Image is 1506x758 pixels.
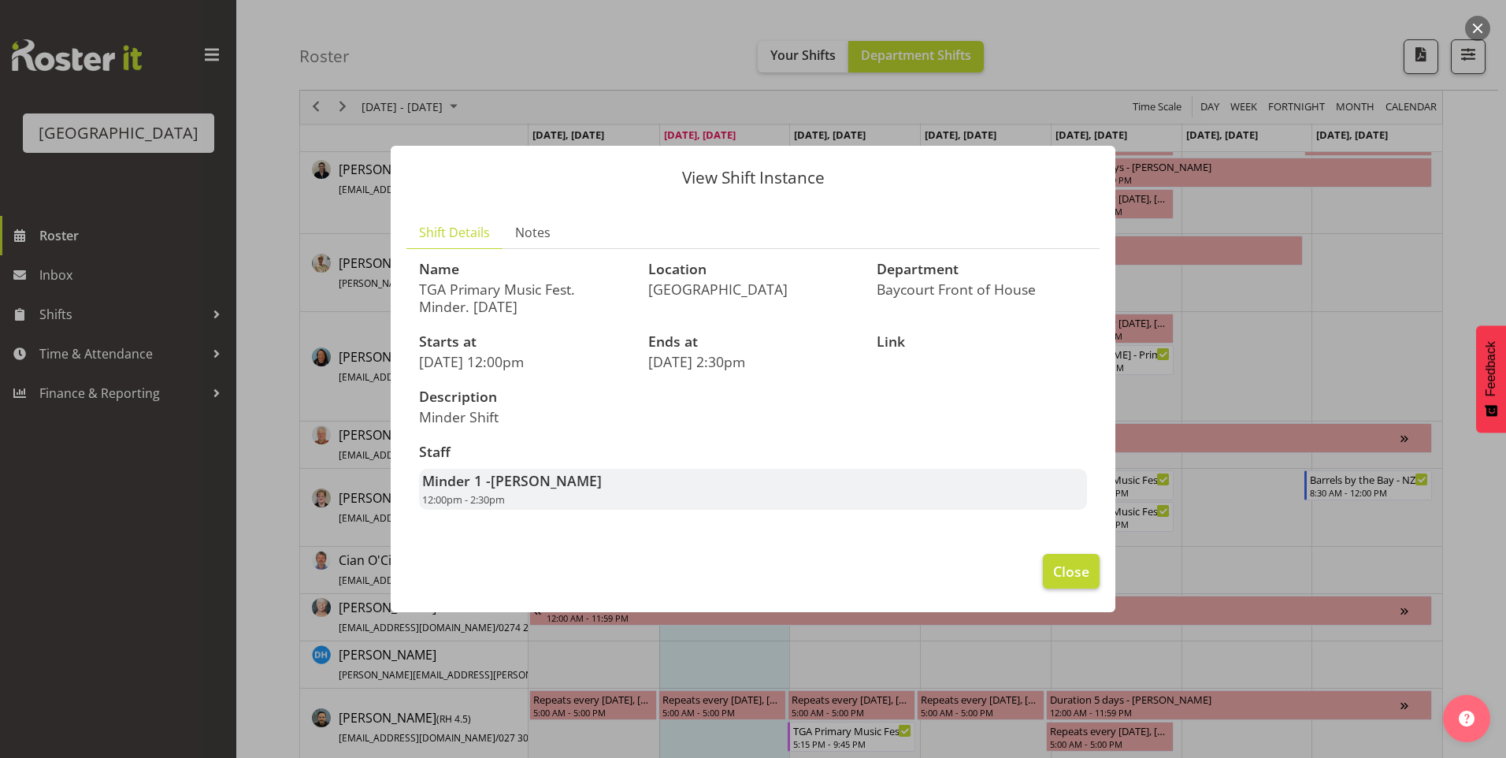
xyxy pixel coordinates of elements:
span: Close [1053,561,1089,582]
p: [GEOGRAPHIC_DATA] [648,281,859,298]
p: [DATE] 12:00pm [419,353,629,370]
img: help-xxl-2.png [1459,711,1474,726]
span: Shift Details [419,223,490,242]
button: Feedback - Show survey [1476,325,1506,433]
p: Minder Shift [419,408,744,425]
span: 12:00pm - 2:30pm [422,492,505,507]
h3: Description [419,389,744,405]
p: View Shift Instance [406,169,1100,186]
h3: Link [877,334,1087,350]
p: Baycourt Front of House [877,281,1087,298]
h3: Department [877,262,1087,277]
h3: Name [419,262,629,277]
strong: Minder 1 - [422,471,602,490]
h3: Starts at [419,334,629,350]
p: TGA Primary Music Fest. Minder. [DATE] [419,281,629,315]
h3: Ends at [648,334,859,350]
span: [PERSON_NAME] [491,471,602,490]
span: Notes [515,223,551,242]
button: Close [1043,554,1100,589]
p: [DATE] 2:30pm [648,353,859,370]
span: Feedback [1484,341,1498,396]
h3: Staff [419,444,1087,460]
h3: Location [648,262,859,277]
